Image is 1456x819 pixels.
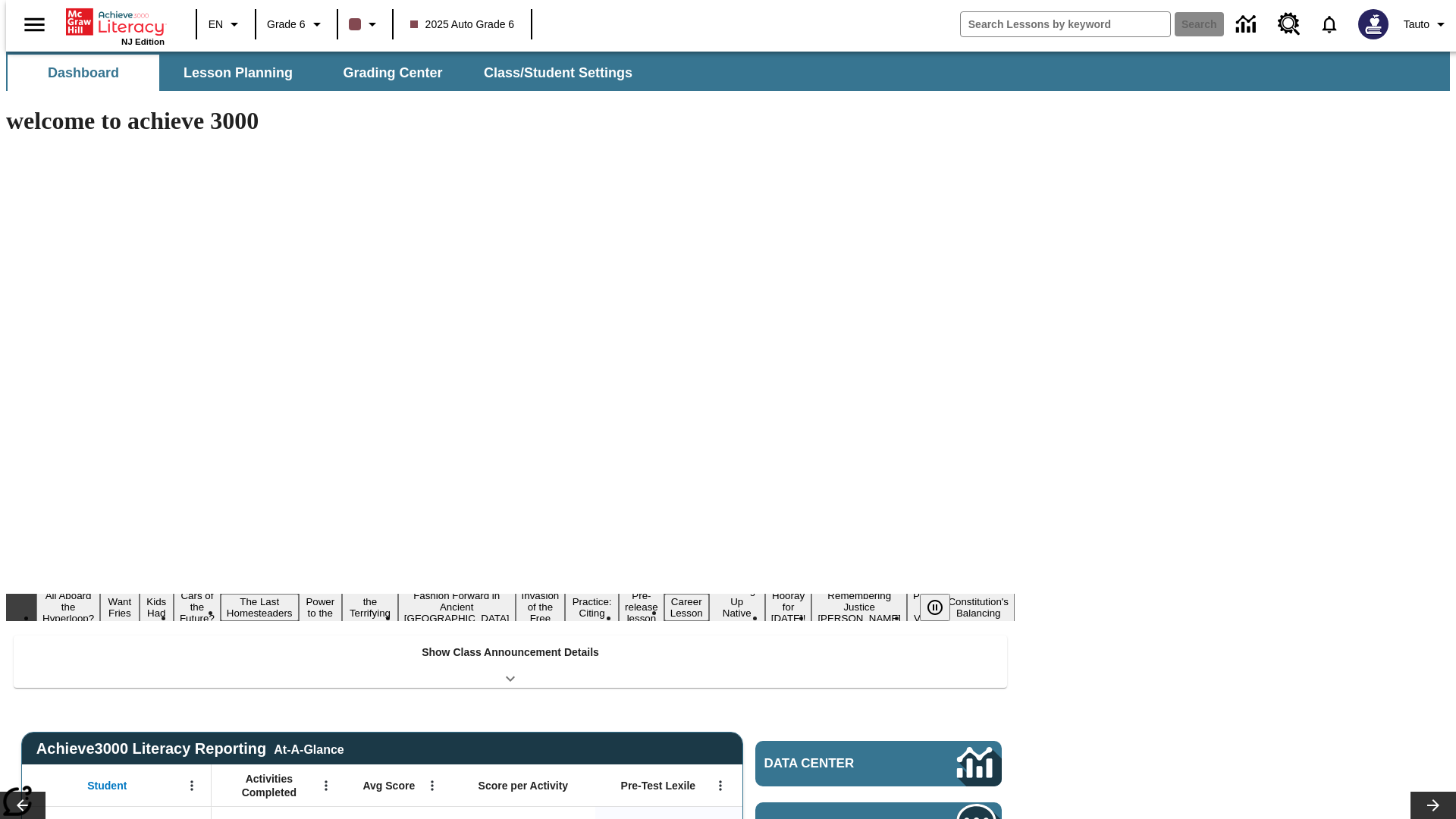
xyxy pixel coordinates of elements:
button: Class color is dark brown. Change class color [343,11,388,38]
span: Activities Completed [219,772,319,799]
button: Language: EN, Select a language [202,11,250,38]
span: Grading Center [343,64,442,82]
span: Tauto [1404,17,1429,33]
span: Lesson Planning [184,64,293,82]
button: Slide 8 Fashion Forward in Ancient Rome [398,588,516,626]
span: Student [87,779,127,792]
span: EN [209,17,223,33]
button: Slide 13 Cooking Up Native Traditions [709,582,765,632]
span: Achieve3000 Literacy Reporting [36,740,344,758]
div: SubNavbar [6,55,646,91]
a: Resource Center, Will open in new tab [1269,4,1310,45]
button: Dashboard [8,55,159,91]
span: NJ Edition [121,37,165,46]
span: Score per Activity [479,779,569,792]
button: Open Menu [180,774,203,797]
button: Slide 14 Hooray for Constitution Day! [765,588,812,626]
span: 2025 Auto Grade 6 [410,17,515,33]
button: Slide 5 The Last Homesteaders [221,594,299,621]
div: At-A-Glance [274,740,344,757]
a: Notifications [1310,5,1349,44]
div: Home [66,5,165,46]
button: Open Menu [421,774,444,797]
div: Pause [920,594,965,621]
a: Data Center [1227,4,1269,45]
button: Slide 12 Career Lesson [664,594,709,621]
input: search field [961,12,1170,36]
button: Pause [920,594,950,621]
button: Grade: Grade 6, Select a grade [261,11,332,38]
button: Slide 10 Mixed Practice: Citing Evidence [565,582,619,632]
div: Show Class Announcement Details [14,635,1007,688]
button: Lesson Planning [162,55,314,91]
button: Slide 7 Attack of the Terrifying Tomatoes [342,582,398,632]
span: Pre-Test Lexile [621,779,696,792]
span: Dashboard [48,64,119,82]
a: Home [66,7,165,37]
button: Select a new avatar [1349,5,1398,44]
button: Slide 6 Solar Power to the People [299,582,343,632]
button: Slide 1 All Aboard the Hyperloop? [36,588,100,626]
button: Slide 15 Remembering Justice O'Connor [811,588,907,626]
div: SubNavbar [6,52,1450,91]
button: Slide 17 The Constitution's Balancing Act [942,582,1015,632]
button: Class/Student Settings [472,55,645,91]
img: Avatar [1358,9,1389,39]
span: Data Center [764,756,906,771]
button: Slide 4 Cars of the Future? [174,588,221,626]
button: Slide 3 Dirty Jobs Kids Had To Do [140,571,174,644]
button: Open Menu [315,774,337,797]
span: Avg Score [362,779,415,792]
button: Slide 16 Point of View [907,588,942,626]
button: Grading Center [317,55,469,91]
h1: welcome to achieve 3000 [6,107,1015,135]
span: Grade 6 [267,17,306,33]
p: Show Class Announcement Details [422,645,599,661]
button: Slide 11 Pre-release lesson [619,588,664,626]
button: Slide 9 The Invasion of the Free CD [516,576,566,638]
button: Lesson carousel, Next [1410,792,1456,819]
a: Data Center [755,741,1002,786]
button: Slide 2 Do You Want Fries With That? [100,571,139,644]
button: Open side menu [12,2,57,47]
button: Profile/Settings [1398,11,1456,38]
button: Open Menu [709,774,732,797]
span: Class/Student Settings [484,64,632,82]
